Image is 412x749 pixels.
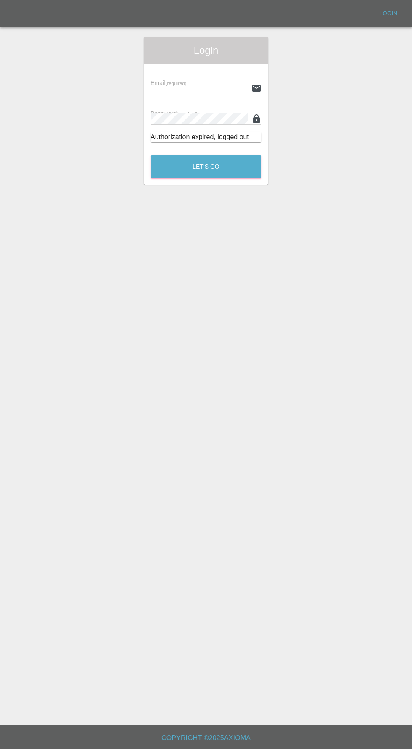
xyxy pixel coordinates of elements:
a: Login [375,7,402,20]
button: Let's Go [151,155,261,178]
h6: Copyright © 2025 Axioma [7,732,405,744]
small: (required) [177,111,198,116]
span: Password [151,110,198,117]
span: Email [151,79,186,86]
div: Authorization expired, logged out [151,132,261,142]
small: (required) [166,81,187,86]
span: Login [151,44,261,57]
